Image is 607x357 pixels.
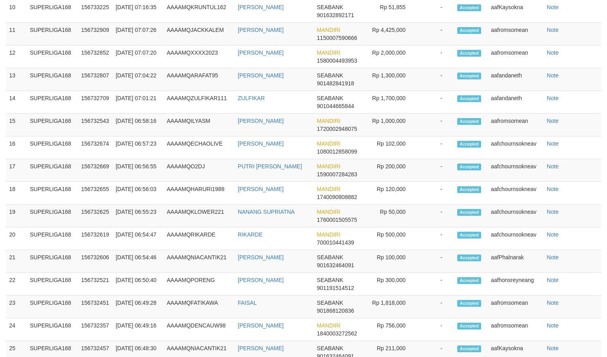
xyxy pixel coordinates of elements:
span: Copy 1760001505575 to clipboard [317,217,357,223]
td: AAAAMQHARURI1988 [164,182,235,205]
td: [DATE] 06:49:28 [112,296,163,318]
td: - [417,182,454,205]
a: Note [547,140,559,147]
span: Copy 901482841918 to clipboard [317,80,354,87]
span: SEABANK [317,95,343,101]
td: [DATE] 07:04:22 [112,68,163,91]
span: Accepted [457,27,481,34]
td: 156732669 [78,159,113,182]
span: MANDIRI [317,140,341,147]
span: Accepted [457,300,481,307]
td: AAAAMQRIKARDE [164,227,235,250]
span: Accepted [457,186,481,193]
span: Accepted [457,141,481,148]
td: Rp 1,300,000 [364,68,417,91]
a: Note [547,345,559,351]
td: aafPhalnarak [488,250,543,273]
td: Rp 756,000 [364,318,417,341]
a: Note [547,322,559,329]
td: [DATE] 06:57:23 [112,136,163,159]
td: AAAAMQFATIKAWA [164,296,235,318]
span: MANDIRI [317,49,341,56]
td: - [417,23,454,45]
td: 156732625 [78,205,113,227]
td: 12 [6,45,27,68]
span: Copy 901632892171 to clipboard [317,12,354,18]
span: Copy 901191514512 to clipboard [317,285,354,291]
td: aafchournsokneav [488,182,543,205]
a: Note [547,209,559,215]
span: Copy 1590007284283 to clipboard [317,171,357,178]
span: Accepted [457,209,481,216]
td: [DATE] 07:07:20 [112,45,163,68]
td: AAAAMQARAFAT95 [164,68,235,91]
span: Accepted [457,4,481,11]
a: NANANG SUPRIATNA [238,209,295,215]
td: [DATE] 06:55:23 [112,205,163,227]
a: Note [547,72,559,79]
td: [DATE] 07:01:21 [112,91,163,114]
a: [PERSON_NAME] [238,4,284,10]
td: AAAAMQO2DJ [164,159,235,182]
span: MANDIRI [317,231,341,238]
td: - [417,68,454,91]
span: Accepted [457,323,481,329]
span: MANDIRI [317,163,341,170]
td: 156732451 [78,296,113,318]
td: 17 [6,159,27,182]
span: SEABANK [317,345,343,351]
a: [PERSON_NAME] [238,277,284,283]
a: [PERSON_NAME] [238,345,284,351]
td: SUPERLIGA168 [27,91,78,114]
span: Accepted [457,164,481,170]
td: AAAAMQECHAOLIVE [164,136,235,159]
td: aafandaneth [488,68,543,91]
td: SUPERLIGA168 [27,136,78,159]
td: [DATE] 06:54:46 [112,250,163,273]
a: Note [547,95,559,101]
span: Copy 901868120836 to clipboard [317,308,354,314]
span: Accepted [457,232,481,239]
span: Accepted [457,73,481,79]
span: Accepted [457,345,481,352]
td: AAAAMQKLOWER221 [164,205,235,227]
td: aafhonsreyneang [488,273,543,296]
td: SUPERLIGA168 [27,45,78,68]
span: Accepted [457,95,481,102]
td: - [417,296,454,318]
td: 156732909 [78,23,113,45]
td: aafromsomean [488,318,543,341]
td: AAAAMQNIACANTIK21 [164,250,235,273]
td: aafchournsokneav [488,227,543,250]
span: MANDIRI [317,209,341,215]
span: MANDIRI [317,118,341,124]
td: - [417,205,454,227]
td: [DATE] 06:56:55 [112,159,163,182]
td: Rp 500,000 [364,227,417,250]
td: SUPERLIGA168 [27,318,78,341]
td: 23 [6,296,27,318]
span: Copy 1080012858099 to clipboard [317,148,357,155]
td: AAAAMQILYASM [164,114,235,136]
a: PUTRI [PERSON_NAME] [238,163,302,170]
span: Accepted [457,50,481,57]
td: aafandaneth [488,91,543,114]
span: Copy 1720002948075 to clipboard [317,126,357,132]
td: - [417,227,454,250]
a: [PERSON_NAME] [238,72,284,79]
td: 24 [6,318,27,341]
td: Rp 2,000,000 [364,45,417,68]
td: aafromsomean [488,296,543,318]
td: 156732807 [78,68,113,91]
a: RIKARDE [238,231,262,238]
td: SUPERLIGA168 [27,23,78,45]
td: [DATE] 06:54:47 [112,227,163,250]
td: 20 [6,227,27,250]
td: - [417,159,454,182]
td: 156732655 [78,182,113,205]
td: aafchournsokneav [488,136,543,159]
td: SUPERLIGA168 [27,182,78,205]
td: 16 [6,136,27,159]
span: SEABANK [317,4,343,10]
td: SUPERLIGA168 [27,114,78,136]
